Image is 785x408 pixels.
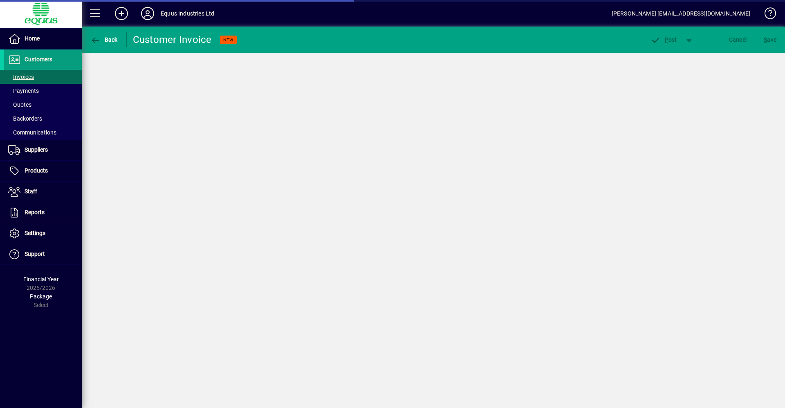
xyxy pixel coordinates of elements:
[4,70,82,84] a: Invoices
[4,112,82,126] a: Backorders
[25,188,37,195] span: Staff
[25,56,52,63] span: Customers
[25,35,40,42] span: Home
[8,115,42,122] span: Backorders
[764,36,767,43] span: S
[762,32,778,47] button: Save
[646,32,681,47] button: Post
[612,7,750,20] div: [PERSON_NAME] [EMAIL_ADDRESS][DOMAIN_NAME]
[30,293,52,300] span: Package
[25,251,45,257] span: Support
[133,33,212,46] div: Customer Invoice
[764,33,776,46] span: ave
[4,140,82,160] a: Suppliers
[4,161,82,181] a: Products
[4,244,82,265] a: Support
[758,2,775,28] a: Knowledge Base
[82,32,127,47] app-page-header-button: Back
[23,276,59,282] span: Financial Year
[4,202,82,223] a: Reports
[4,126,82,139] a: Communications
[8,101,31,108] span: Quotes
[88,32,120,47] button: Back
[135,6,161,21] button: Profile
[650,36,677,43] span: ost
[223,37,233,43] span: NEW
[8,87,39,94] span: Payments
[108,6,135,21] button: Add
[4,84,82,98] a: Payments
[25,230,45,236] span: Settings
[8,129,56,136] span: Communications
[90,36,118,43] span: Back
[4,29,82,49] a: Home
[665,36,668,43] span: P
[25,146,48,153] span: Suppliers
[4,182,82,202] a: Staff
[8,74,34,80] span: Invoices
[4,98,82,112] a: Quotes
[25,209,45,215] span: Reports
[4,223,82,244] a: Settings
[25,167,48,174] span: Products
[161,7,215,20] div: Equus Industries Ltd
